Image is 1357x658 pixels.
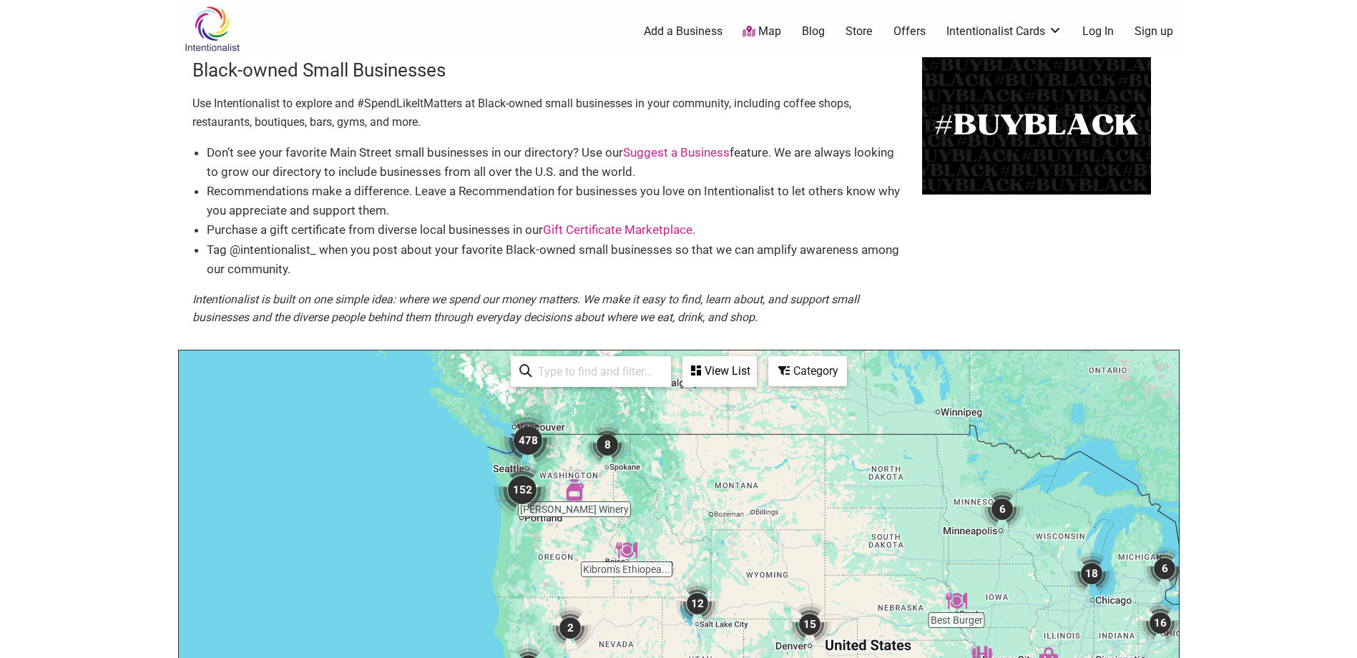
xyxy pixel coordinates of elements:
div: 16 [1139,601,1182,644]
li: Purchase a gift certificate from diverse local businesses in our . [207,220,908,240]
h3: Black-owned Small Businesses [192,57,908,83]
div: 12 [676,582,719,625]
a: Offers [893,24,926,39]
div: Type to search and filter [511,356,671,387]
div: Kibrom's Ethiopean & Eritrean Food [616,539,637,561]
a: Add a Business [644,24,722,39]
em: Intentionalist is built on one simple idea: where we spend our money matters. We make it easy to ... [192,293,859,325]
p: Use Intentionalist to explore and #SpendLikeItMatters at Black-owned small businesses in your com... [192,94,908,131]
a: Sign up [1135,24,1173,39]
div: 152 [494,461,551,519]
a: Map [743,24,781,40]
a: Suggest a Business [623,145,730,159]
div: 6 [1143,547,1186,590]
div: View List [684,358,755,385]
a: Log In [1082,24,1114,39]
img: BuyBlack-500x300-1.png [922,57,1151,195]
div: 18 [1070,552,1113,595]
div: Filter by category [768,356,847,386]
div: 15 [788,603,831,646]
div: 2 [549,607,592,649]
li: Tag @intentionalist_ when you post about your favorite Black-owned small businesses so that we ca... [207,240,908,279]
a: Intentionalist Cards [946,24,1062,39]
div: 6 [981,488,1024,531]
li: Recommendations make a difference. Leave a Recommendation for businesses you love on Intentionali... [207,182,908,220]
div: Category [770,358,846,385]
a: Blog [802,24,825,39]
a: Store [846,24,873,39]
div: 478 [499,412,557,469]
div: Frichette Winery [564,479,585,501]
a: Gift Certificate Marketplace [543,222,692,237]
div: See a list of the visible businesses [682,356,757,387]
img: Intentionalist [178,6,246,52]
li: Don’t see your favorite Main Street small businesses in our directory? Use our feature. We are al... [207,143,908,182]
input: Type to find and filter... [532,358,662,386]
div: 8 [586,423,629,466]
div: Best Burger [946,590,967,612]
